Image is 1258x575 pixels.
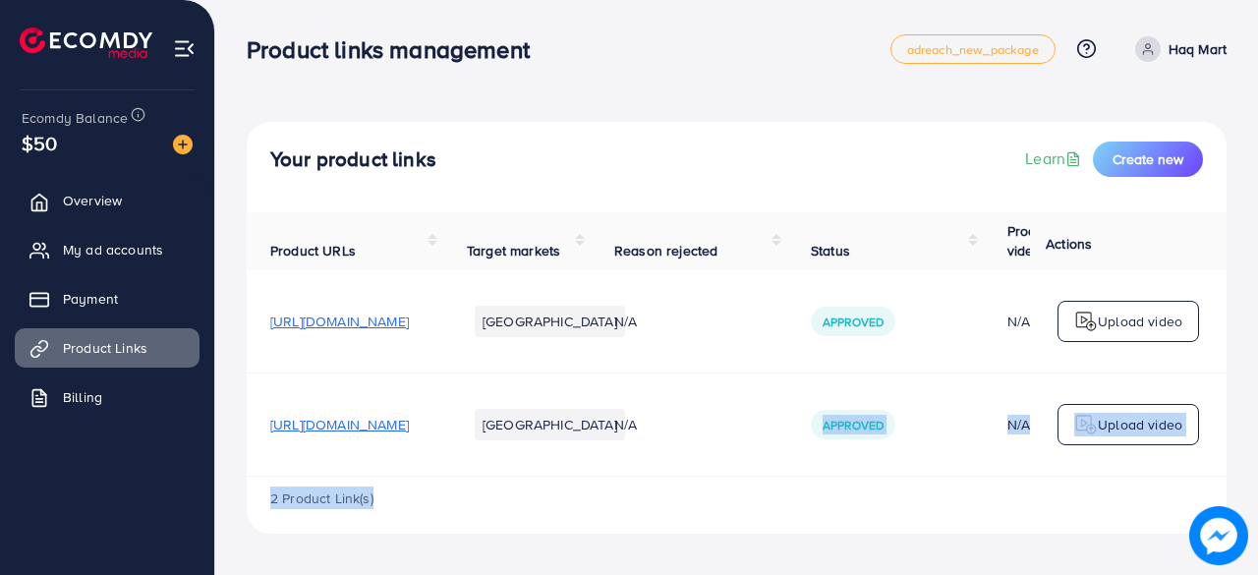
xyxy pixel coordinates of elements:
p: Upload video [1098,310,1182,333]
span: Product Links [63,338,147,358]
a: Billing [15,377,200,417]
button: Create new [1093,142,1203,177]
img: logo [1074,413,1098,436]
a: Learn [1025,147,1085,170]
span: 2 Product Link(s) [270,489,373,508]
span: My ad accounts [63,240,163,259]
span: Billing [63,387,102,407]
span: Target markets [467,241,560,260]
span: Ecomdy Balance [22,108,128,128]
span: Approved [823,314,884,330]
span: Approved [823,417,884,433]
span: Product video [1007,221,1056,260]
span: $50 [22,129,57,157]
span: Overview [63,191,122,210]
a: Haq Mart [1127,36,1227,62]
span: Status [811,241,850,260]
span: Product URLs [270,241,356,260]
img: logo [20,28,152,58]
h4: Your product links [270,147,436,172]
div: N/A [1007,415,1056,434]
span: adreach_new_package [907,43,1039,56]
img: image [173,135,193,154]
a: Product Links [15,328,200,368]
p: Haq Mart [1169,37,1227,61]
span: N/A [614,312,637,331]
img: image [1189,506,1248,565]
div: N/A [1007,312,1056,331]
li: [GEOGRAPHIC_DATA] [475,409,625,440]
span: N/A [614,415,637,434]
span: [URL][DOMAIN_NAME] [270,415,409,434]
span: Reason rejected [614,241,717,260]
a: Overview [15,181,200,220]
img: logo [1074,310,1098,333]
span: Create new [1113,149,1183,169]
span: [URL][DOMAIN_NAME] [270,312,409,331]
a: Payment [15,279,200,318]
img: menu [173,37,196,60]
span: Actions [1046,234,1092,254]
a: adreach_new_package [890,34,1056,64]
li: [GEOGRAPHIC_DATA] [475,306,625,337]
h3: Product links management [247,35,545,64]
a: My ad accounts [15,230,200,269]
span: Payment [63,289,118,309]
p: Upload video [1098,413,1182,436]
